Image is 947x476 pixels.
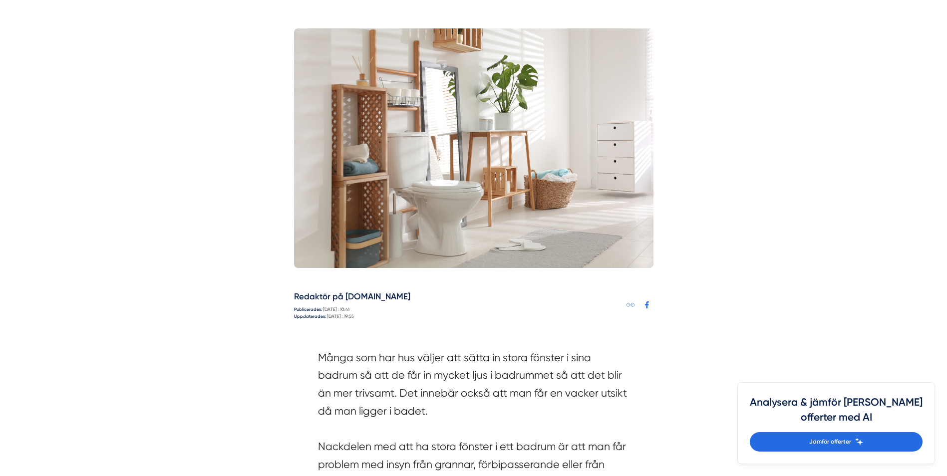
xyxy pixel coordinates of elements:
time: [DATE] : 10:41 [323,307,349,312]
strong: Uppdaterades: [294,314,326,319]
a: Jämför offerter [750,432,923,452]
h5: Redaktör på [DOMAIN_NAME] [294,290,410,306]
time: [DATE] : 19:55 [327,314,354,319]
img: insynsskydd badrum, insynsskydd fönster badrum, fönsterfilm badrum [294,28,653,268]
h4: Analysera & jämför [PERSON_NAME] offerter med AI [750,395,923,432]
strong: Publicerades: [294,307,322,312]
span: Jämför offerter [809,437,851,447]
a: Kopiera länk [625,299,637,311]
svg: Facebook [643,301,651,309]
a: Dela på Facebook [641,299,653,311]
